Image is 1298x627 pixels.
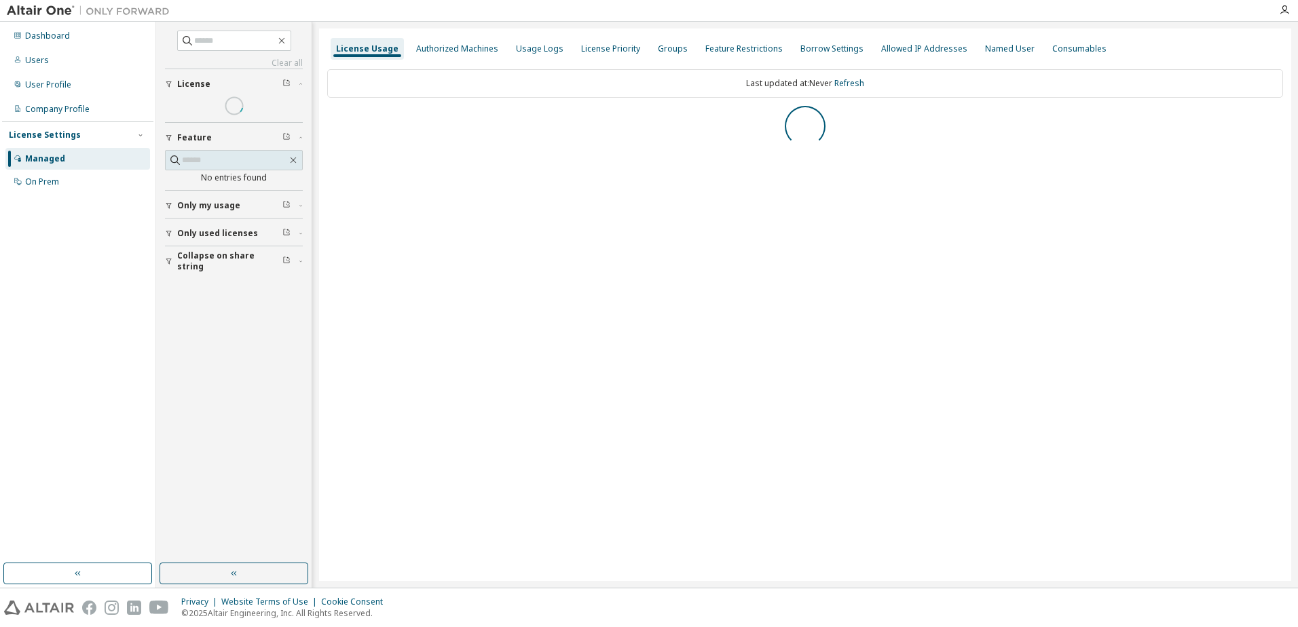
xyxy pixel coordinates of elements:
div: Cookie Consent [321,596,391,607]
div: Company Profile [25,104,90,115]
img: altair_logo.svg [4,601,74,615]
button: Feature [165,123,303,153]
button: Only my usage [165,191,303,221]
div: License Settings [9,130,81,140]
span: License [177,79,210,90]
div: No entries found [165,172,303,183]
span: Clear filter [282,256,291,267]
span: Feature [177,132,212,143]
img: instagram.svg [105,601,119,615]
div: License Priority [581,43,640,54]
img: youtube.svg [149,601,169,615]
img: facebook.svg [82,601,96,615]
div: Named User [985,43,1035,54]
div: Groups [658,43,688,54]
span: Clear filter [282,200,291,211]
div: Dashboard [25,31,70,41]
a: Refresh [834,77,864,89]
div: On Prem [25,176,59,187]
p: © 2025 Altair Engineering, Inc. All Rights Reserved. [181,607,391,619]
div: Borrow Settings [800,43,864,54]
div: User Profile [25,79,71,90]
span: Collapse on share string [177,250,282,272]
div: Authorized Machines [416,43,498,54]
div: License Usage [336,43,398,54]
div: Privacy [181,596,221,607]
span: Clear filter [282,228,291,239]
span: Only used licenses [177,228,258,239]
button: Only used licenses [165,218,303,248]
a: Clear all [165,58,303,69]
button: Collapse on share string [165,246,303,276]
span: Clear filter [282,132,291,143]
div: Allowed IP Addresses [881,43,967,54]
div: Usage Logs [516,43,563,54]
div: Last updated at: Never [327,69,1283,98]
div: Users [25,55,49,66]
button: License [165,69,303,99]
img: linkedin.svg [127,601,141,615]
div: Feature Restrictions [705,43,783,54]
span: Only my usage [177,200,240,211]
div: Managed [25,153,65,164]
div: Consumables [1052,43,1107,54]
span: Clear filter [282,79,291,90]
div: Website Terms of Use [221,596,321,607]
img: Altair One [7,4,177,18]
